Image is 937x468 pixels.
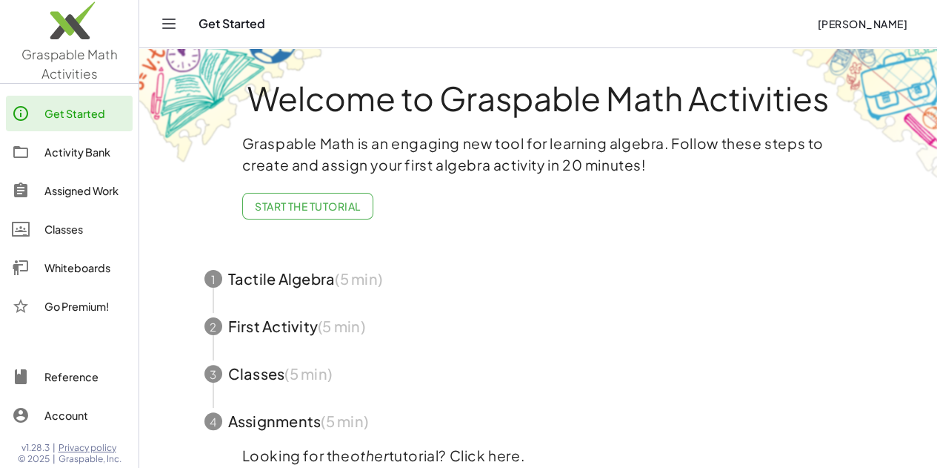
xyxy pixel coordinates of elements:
[187,398,890,445] button: 4Assignments(5 min)
[187,350,890,398] button: 3Classes(5 min)
[6,359,133,395] a: Reference
[6,173,133,208] a: Assigned Work
[204,317,222,335] div: 2
[139,47,324,165] img: get-started-bg-ul-Ceg4j33I.png
[242,133,835,176] p: Graspable Math is an engaging new tool for learning algebra. Follow these steps to create and ass...
[44,220,127,238] div: Classes
[44,259,127,277] div: Whiteboards
[6,134,133,170] a: Activity Bank
[44,105,127,122] div: Get Started
[805,10,919,37] button: [PERSON_NAME]
[204,412,222,430] div: 4
[21,46,118,82] span: Graspable Math Activities
[187,303,890,350] button: 2First Activity(5 min)
[21,442,50,454] span: v1.28.3
[6,211,133,247] a: Classes
[44,297,127,315] div: Go Premium!
[44,182,127,200] div: Assigned Work
[177,81,900,115] h1: Welcome to Graspable Math Activities
[44,368,127,386] div: Reference
[44,406,127,424] div: Account
[350,446,389,464] em: other
[204,270,222,288] div: 1
[59,453,121,465] span: Graspable, Inc.
[53,453,56,465] span: |
[44,143,127,161] div: Activity Bank
[59,442,121,454] a: Privacy policy
[242,445,835,467] p: Looking for the tutorial? Click here.
[157,12,181,36] button: Toggle navigation
[53,442,56,454] span: |
[255,200,361,213] span: Start the Tutorial
[6,250,133,286] a: Whiteboards
[18,453,50,465] span: © 2025
[817,17,907,30] span: [PERSON_NAME]
[6,398,133,433] a: Account
[6,96,133,131] a: Get Started
[204,365,222,383] div: 3
[187,255,890,303] button: 1Tactile Algebra(5 min)
[242,193,373,220] button: Start the Tutorial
